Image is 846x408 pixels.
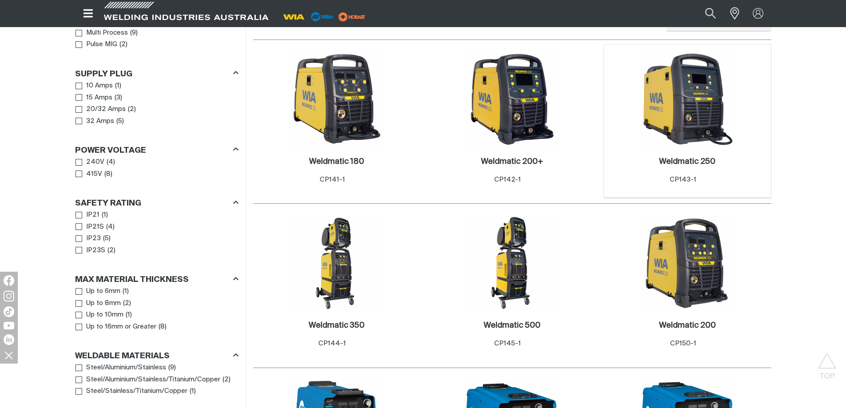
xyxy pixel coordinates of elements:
[659,321,716,329] h2: Weldmatic 200
[75,156,105,168] a: 240V
[75,197,238,209] div: Safety Rating
[86,310,123,320] span: Up to 10mm
[116,116,124,127] span: ( 5 )
[4,306,14,317] img: TikTok
[107,157,115,167] span: ( 4 )
[75,245,106,257] a: IP23S
[494,340,521,347] span: CP145-1
[659,321,716,331] a: Weldmatic 200
[75,209,238,256] ul: Safety Rating
[1,348,16,363] img: hide socials
[75,103,126,115] a: 20/32 Amps
[481,158,543,166] h2: Weldmatic 200+
[103,234,111,244] span: ( 5 )
[640,51,735,147] img: Weldmatic 250
[86,286,120,297] span: Up to 6mm
[86,169,102,179] span: 415V
[465,51,560,147] img: Weldmatic 200+
[817,353,837,372] button: Scroll to top
[75,144,238,156] div: Power Voltage
[75,115,115,127] a: 32 Amps
[4,322,14,329] img: YouTube
[75,146,146,156] h3: Power Voltage
[75,27,238,51] ul: Process
[4,334,14,345] img: LinkedIn
[309,157,364,167] a: Weldmatic 180
[670,340,696,347] span: CP150-1
[75,350,238,362] div: Weldable Materials
[75,233,101,245] a: IP23
[75,221,104,233] a: IP21S
[318,340,346,347] span: CP144-1
[320,176,345,183] span: CP141-1
[222,375,230,385] span: ( 2 )
[659,157,715,167] a: Weldmatic 250
[75,168,103,180] a: 415V
[670,176,696,183] span: CP143-1
[75,362,238,397] ul: Weldable Materials
[75,362,167,374] a: Steel/Aluminium/Stainless
[86,246,105,256] span: IP23S
[75,385,188,397] a: Steel/Stainless/Titanium/Copper
[75,309,124,321] a: Up to 10mm
[695,4,726,24] button: Search products
[640,215,735,310] img: Weldmatic 200
[684,4,725,24] input: Product name or item number...
[86,157,104,167] span: 240V
[75,39,118,51] a: Pulse MIG
[86,93,112,103] span: 15 Amps
[106,222,115,232] span: ( 4 )
[86,81,113,91] span: 10 Amps
[336,10,368,24] img: miller
[75,27,128,39] a: Multi Process
[102,210,108,220] span: ( 1 )
[115,93,122,103] span: ( 3 )
[4,291,14,301] img: Instagram
[75,275,189,285] h3: Max Material Thickness
[86,298,121,309] span: Up to 8mm
[309,158,364,166] h2: Weldmatic 180
[75,297,121,309] a: Up to 8mm
[190,386,196,396] span: ( 1 )
[659,158,715,166] h2: Weldmatic 250
[484,321,540,331] a: Weldmatic 500
[75,273,238,285] div: Max Material Thickness
[75,198,141,209] h3: Safety Rating
[75,80,113,92] a: 10 Amps
[465,215,560,310] img: Weldmatic 500
[104,169,112,179] span: ( 8 )
[309,321,365,329] h2: Weldmatic 350
[107,246,115,256] span: ( 2 )
[126,310,132,320] span: ( 1 )
[75,285,121,297] a: Up to 6mm
[75,67,238,79] div: Supply Plug
[75,69,132,79] h3: Supply Plug
[309,321,365,331] a: Weldmatic 350
[86,116,114,127] span: 32 Amps
[86,40,117,50] span: Pulse MIG
[86,28,128,38] span: Multi Process
[115,81,121,91] span: ( 1 )
[289,51,384,147] img: Weldmatic 180
[75,285,238,333] ul: Max Material Thickness
[159,322,167,332] span: ( 8 )
[75,321,157,333] a: Up to 16mm or Greater
[86,222,104,232] span: IP21S
[130,28,138,38] span: ( 9 )
[86,234,101,244] span: IP23
[484,321,540,329] h2: Weldmatic 500
[481,157,543,167] a: Weldmatic 200+
[75,374,221,386] a: Steel/Aluminium/Stainless/Titanium/Copper
[128,104,136,115] span: ( 2 )
[336,13,368,20] a: miller
[123,286,129,297] span: ( 1 )
[86,104,126,115] span: 20/32 Amps
[75,92,113,104] a: 15 Amps
[86,363,166,373] span: Steel/Aluminium/Stainless
[86,375,220,385] span: Steel/Aluminium/Stainless/Titanium/Copper
[75,80,238,127] ul: Supply Plug
[119,40,127,50] span: ( 2 )
[75,209,100,221] a: IP21
[494,176,521,183] span: CP142-1
[168,363,176,373] span: ( 9 )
